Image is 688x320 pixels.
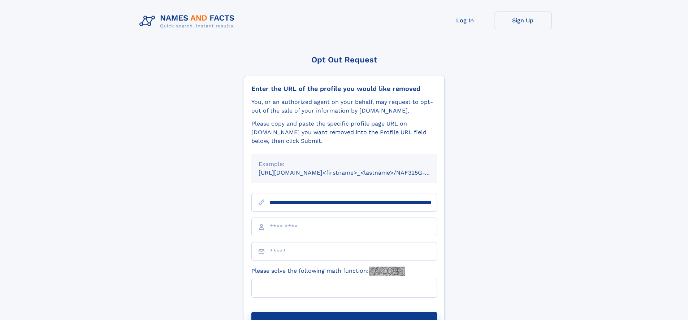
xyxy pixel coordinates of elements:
[137,12,241,31] img: Logo Names and Facts
[251,98,437,115] div: You, or an authorized agent on your behalf, may request to opt-out of the sale of your informatio...
[259,169,451,176] small: [URL][DOMAIN_NAME]<firstname>_<lastname>/NAF325G-xxxxxxxx
[251,119,437,145] div: Please copy and paste the specific profile page URL on [DOMAIN_NAME] you want removed into the Pr...
[494,12,552,29] a: Sign Up
[259,160,430,168] div: Example:
[436,12,494,29] a: Log In
[251,267,405,276] label: Please solve the following math function:
[251,85,437,93] div: Enter the URL of the profile you would like removed
[244,55,445,64] div: Opt Out Request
